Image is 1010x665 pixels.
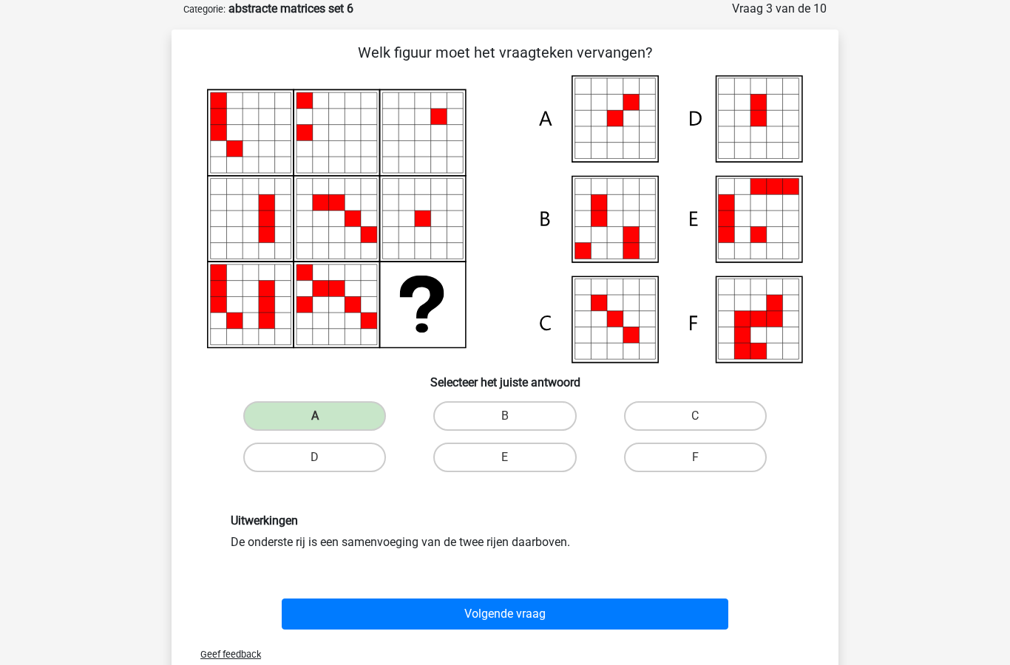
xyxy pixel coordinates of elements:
[189,649,261,660] span: Geef feedback
[624,443,767,472] label: F
[243,401,386,431] label: A
[433,443,576,472] label: E
[195,41,815,64] p: Welk figuur moet het vraagteken vervangen?
[282,598,729,630] button: Volgende vraag
[228,1,353,16] strong: abstracte matrices set 6
[624,401,767,431] label: C
[220,514,790,551] div: De onderste rij is een samenvoeging van de twee rijen daarboven.
[433,401,576,431] label: B
[183,4,226,15] small: Categorie:
[231,514,779,528] h6: Uitwerkingen
[195,364,815,389] h6: Selecteer het juiste antwoord
[243,443,386,472] label: D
